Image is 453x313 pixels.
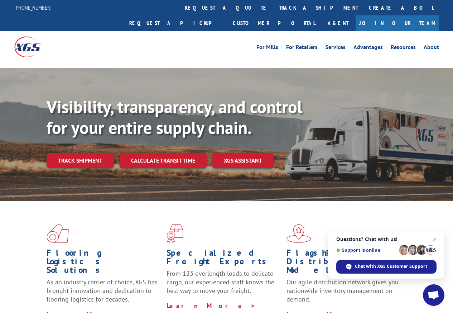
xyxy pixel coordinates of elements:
b: Visibility, transparency, and control for your entire supply chain. [47,96,302,139]
span: Our agile distribution network gives you nationwide inventory management on demand. [286,278,399,303]
a: Agent [321,15,356,31]
h1: Specialized Freight Experts [167,249,281,269]
a: Services [326,44,346,52]
h1: Flagship Distribution Model [286,249,401,278]
span: Chat with XGS Customer Support [355,263,427,270]
a: XGS ASSISTANT [212,153,274,168]
a: About [424,44,439,52]
img: xgs-icon-total-supply-chain-intelligence-red [47,224,69,243]
a: [PHONE_NUMBER] [14,4,52,11]
a: Request a pickup [124,15,227,31]
div: Chat with XGS Customer Support [336,260,437,274]
p: From 123 overlength loads to delicate cargo, our experienced staff knows the best way to move you... [167,269,281,301]
img: xgs-icon-flagship-distribution-model-red [286,224,311,243]
a: Track shipment [47,153,114,168]
a: Resources [391,44,416,52]
a: For Mills [256,44,278,52]
a: Learn More > [167,302,256,310]
img: xgs-icon-focused-on-flooring-red [167,224,183,243]
span: Questions? Chat with us! [336,236,437,242]
span: Support is online [336,247,396,253]
a: For Retailers [286,44,318,52]
span: As an industry carrier of choice, XGS has brought innovation and dedication to flooring logistics... [47,278,158,303]
h1: Flooring Logistics Solutions [47,249,161,278]
span: Close chat [430,235,439,244]
div: Open chat [423,284,444,306]
a: Advantages [353,44,383,52]
a: Customer Portal [227,15,321,31]
a: Calculate transit time [120,153,207,168]
a: Join Our Team [356,15,439,31]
